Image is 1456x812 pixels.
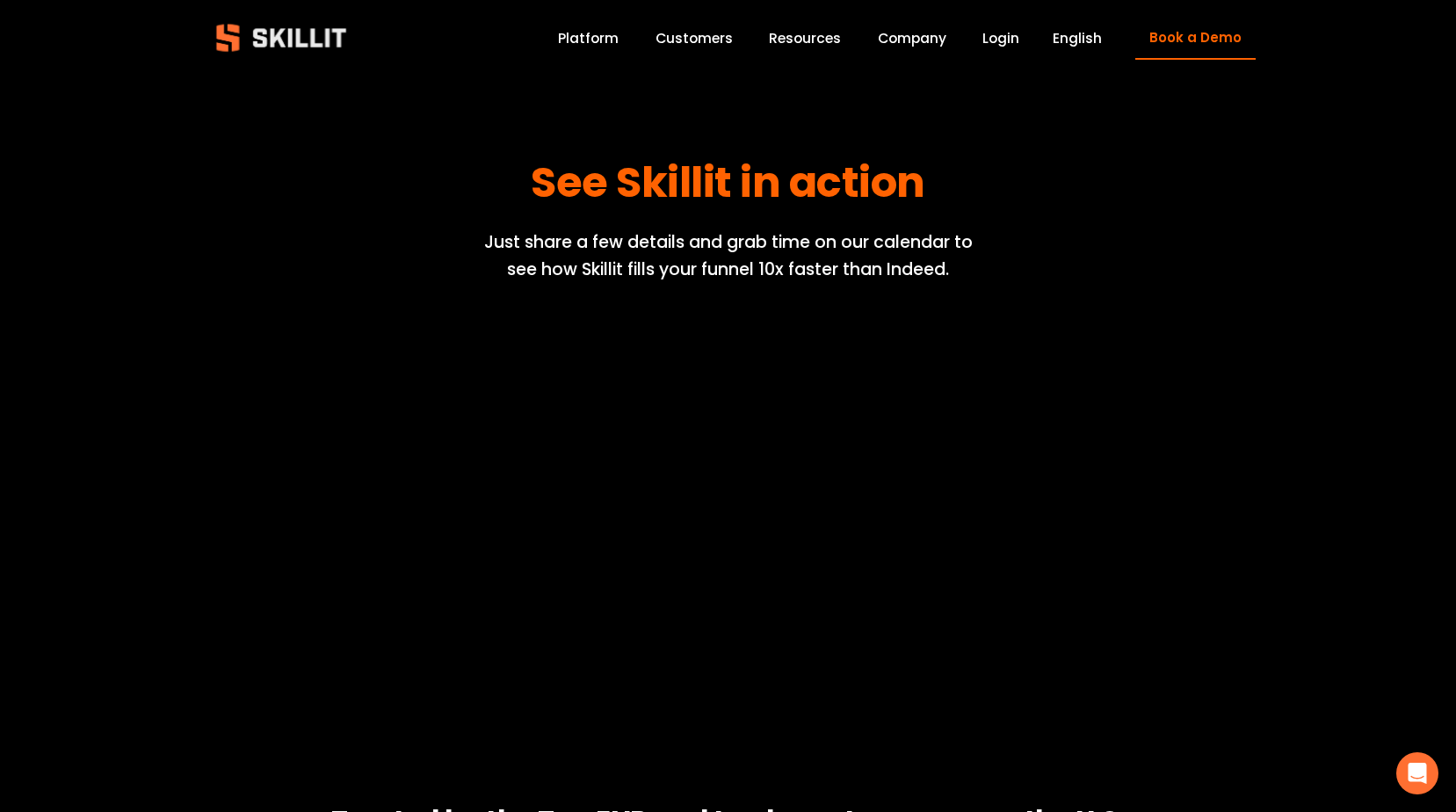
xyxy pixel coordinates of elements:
[1396,752,1438,794] div: Open Intercom Messenger
[201,11,361,64] img: Skillit
[878,26,946,50] a: Company
[656,26,733,50] a: Customers
[769,26,841,50] a: folder dropdown
[1053,26,1102,50] div: language picker
[982,26,1019,50] a: Login
[769,28,841,48] span: Resources
[467,229,989,283] p: Just share a few details and grab time on our calendar to see how Skillit fills your funnel 10x f...
[558,26,619,50] a: Platform
[334,189,1122,751] iframe: Demo Request Form
[1053,28,1102,48] span: English
[531,153,925,212] strong: See Skillit in action
[1135,17,1255,60] a: Book a Demo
